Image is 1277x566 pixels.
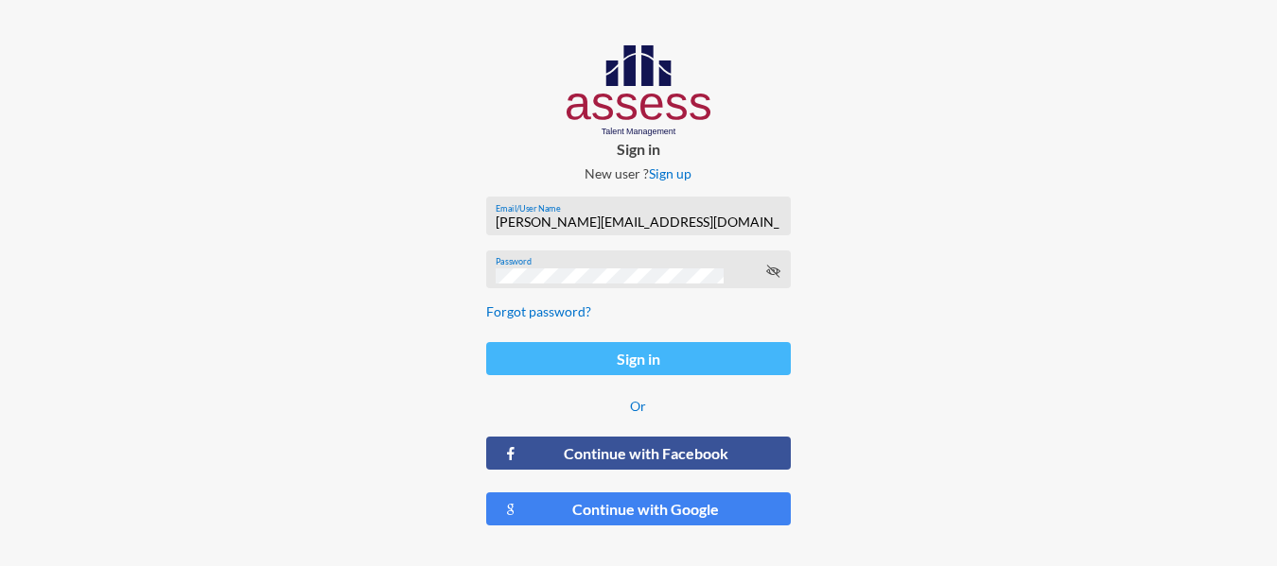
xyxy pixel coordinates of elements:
[496,214,780,230] input: Email/User Name
[471,165,806,181] p: New user ?
[567,45,711,136] img: AssessLogoo.svg
[486,492,791,525] button: Continue with Google
[486,303,591,319] a: Forgot password?
[486,342,791,375] button: Sign in
[486,437,791,470] button: Continue with Facebook
[486,398,791,414] p: Or
[471,140,806,158] p: Sign in
[649,165,691,181] a: Sign up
